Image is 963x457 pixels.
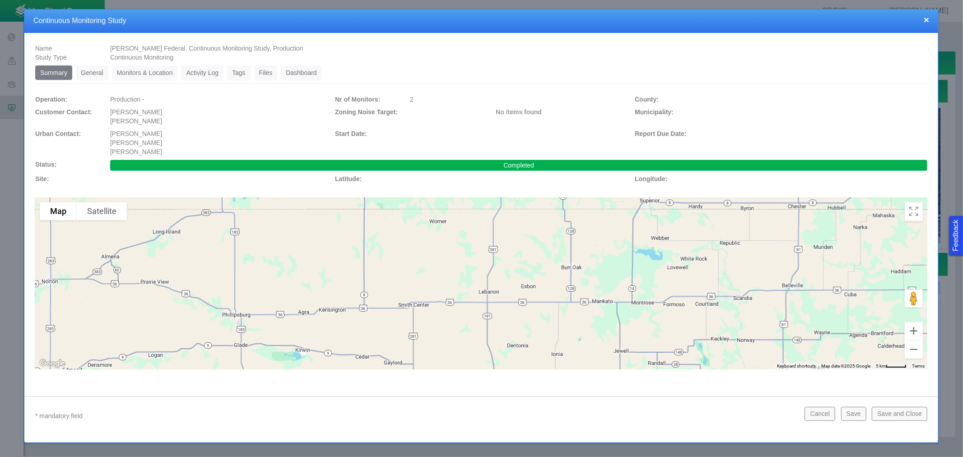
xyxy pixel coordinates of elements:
span: [PERSON_NAME] [110,139,162,146]
span: Report Due Date: [635,130,686,137]
span: Study Type [35,54,67,61]
a: Files [254,65,278,80]
span: Site: [35,175,49,182]
span: 5 km [876,364,886,368]
span: Municipality: [635,108,674,116]
span: Latitude: [335,175,362,182]
span: [PERSON_NAME] [110,108,162,116]
span: Zoning Noise Target: [335,108,398,116]
span: Customer Contact: [35,108,92,116]
a: General [76,65,108,80]
img: Google [37,358,67,369]
span: Operation: [35,96,67,103]
span: [PERSON_NAME] [110,148,162,155]
a: Summary [35,65,72,80]
h4: Continuous Monitoring Study [33,16,929,26]
a: Activity Log [181,65,223,80]
span: County: [635,96,659,103]
span: Status: [35,161,56,168]
span: Longitude: [635,175,667,182]
span: [PERSON_NAME] [110,117,162,125]
div: Completed [110,160,927,171]
span: Nr of Monitors: [335,96,380,103]
button: Cancel [805,407,835,420]
button: Save and Close [872,407,927,420]
a: Tags [227,65,251,80]
button: Zoom out [905,340,923,359]
span: Map data ©2025 Google [821,364,870,368]
span: Urban Contact: [35,130,81,137]
button: Save [841,407,866,420]
a: Open this area in Google Maps (opens a new window) [37,358,67,369]
a: Dashboard [281,65,322,80]
span: [PERSON_NAME] [110,130,162,137]
span: Start Date: [335,130,367,137]
a: Terms (opens in new tab) [912,364,925,368]
label: No items found [496,107,542,117]
button: Show satellite imagery [77,202,127,220]
button: Show street map [40,202,77,220]
p: * mandatory field [35,410,797,422]
span: 2 [410,96,414,103]
button: close [924,15,929,24]
button: Keyboard shortcuts [777,363,816,369]
button: Drag Pegman onto the map to open Street View [905,289,923,308]
span: Production - [110,96,144,103]
button: Toggle Fullscreen in browser window [905,202,923,220]
button: Zoom in [905,322,923,340]
span: [PERSON_NAME] Federal, Continuous Monitoring Study, Production [110,45,303,52]
span: Continuous Monitoring [110,54,173,61]
button: Map Scale: 5 km per 42 pixels [873,363,909,369]
a: Monitors & Location [112,65,178,80]
span: Name [35,45,52,52]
